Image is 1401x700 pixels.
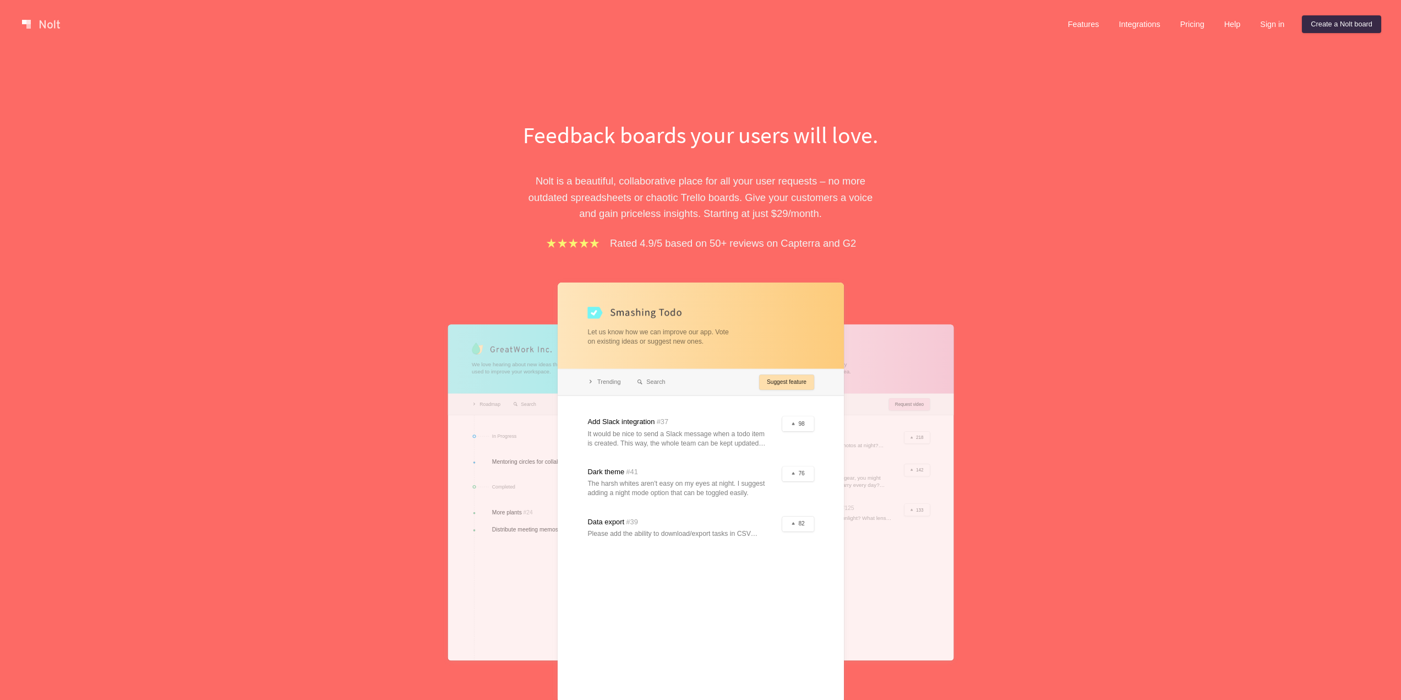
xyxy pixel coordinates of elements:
[1302,15,1381,33] a: Create a Nolt board
[545,237,601,249] img: stars.b067e34983.png
[1251,15,1293,33] a: Sign in
[511,173,891,221] p: Nolt is a beautiful, collaborative place for all your user requests – no more outdated spreadshee...
[1110,15,1169,33] a: Integrations
[511,119,891,151] h1: Feedback boards your users will love.
[1171,15,1213,33] a: Pricing
[1059,15,1108,33] a: Features
[610,235,856,251] p: Rated 4.9/5 based on 50+ reviews on Capterra and G2
[1215,15,1250,33] a: Help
